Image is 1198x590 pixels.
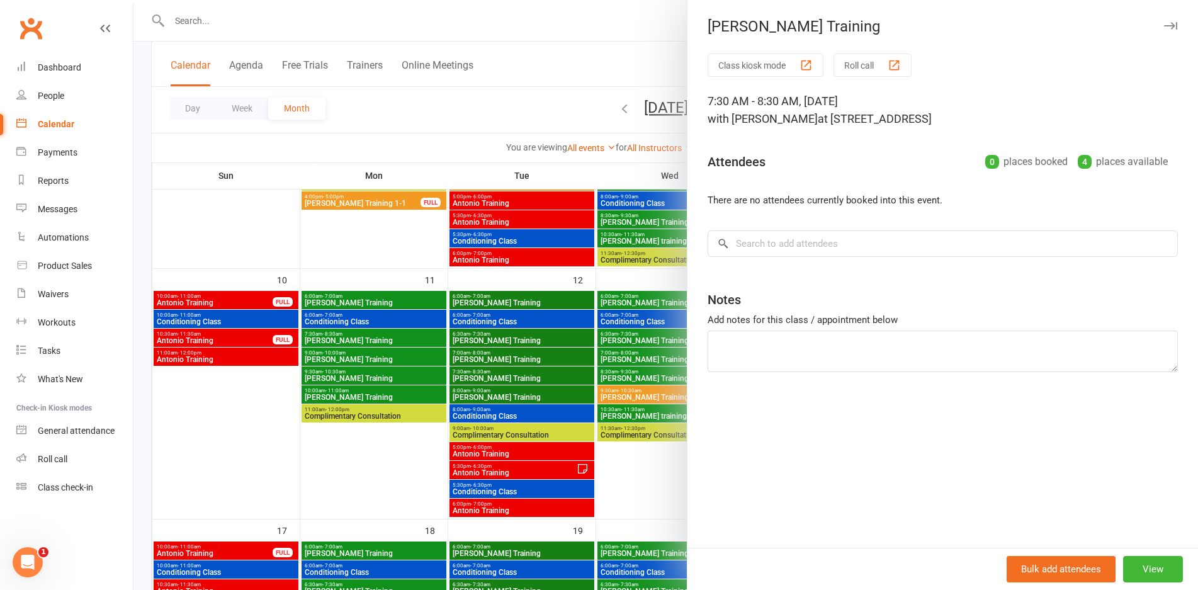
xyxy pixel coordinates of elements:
[38,346,60,356] div: Tasks
[38,204,77,214] div: Messages
[16,139,133,167] a: Payments
[38,62,81,72] div: Dashboard
[16,365,133,394] a: What's New
[38,374,83,384] div: What's New
[1123,556,1183,582] button: View
[15,13,47,44] a: Clubworx
[708,112,818,125] span: with [PERSON_NAME]
[985,153,1068,171] div: places booked
[38,232,89,242] div: Automations
[38,317,76,327] div: Workouts
[16,417,133,445] a: General attendance kiosk mode
[38,426,115,436] div: General attendance
[1078,153,1168,171] div: places available
[16,110,133,139] a: Calendar
[708,153,766,171] div: Attendees
[38,91,64,101] div: People
[38,289,69,299] div: Waivers
[834,54,912,77] button: Roll call
[38,261,92,271] div: Product Sales
[708,93,1178,128] div: 7:30 AM - 8:30 AM, [DATE]
[38,454,67,464] div: Roll call
[16,280,133,309] a: Waivers
[16,474,133,502] a: Class kiosk mode
[708,230,1178,257] input: Search to add attendees
[16,252,133,280] a: Product Sales
[38,147,77,157] div: Payments
[38,482,93,492] div: Class check-in
[687,18,1198,35] div: [PERSON_NAME] Training
[16,337,133,365] a: Tasks
[16,82,133,110] a: People
[818,112,932,125] span: at [STREET_ADDRESS]
[708,312,1178,327] div: Add notes for this class / appointment below
[708,54,823,77] button: Class kiosk mode
[16,309,133,337] a: Workouts
[708,193,1178,208] li: There are no attendees currently booked into this event.
[985,155,999,169] div: 0
[38,119,74,129] div: Calendar
[38,547,48,557] span: 1
[708,291,741,309] div: Notes
[16,167,133,195] a: Reports
[16,224,133,252] a: Automations
[13,547,43,577] iframe: Intercom live chat
[38,176,69,186] div: Reports
[16,195,133,224] a: Messages
[1007,556,1116,582] button: Bulk add attendees
[16,445,133,474] a: Roll call
[1078,155,1092,169] div: 4
[16,54,133,82] a: Dashboard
